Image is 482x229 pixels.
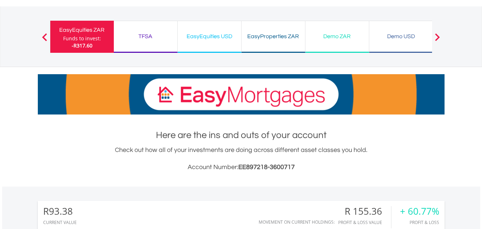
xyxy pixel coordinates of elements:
[338,220,391,225] div: Profit & Loss Value
[400,220,439,225] div: Profit & Loss
[38,74,445,114] img: EasyMortage Promotion Banner
[63,35,101,42] div: Funds to invest:
[182,31,237,41] div: EasyEquities USD
[38,145,445,172] div: Check out how all of your investments are doing across different asset classes you hold.
[118,31,173,41] div: TFSA
[72,42,92,49] span: -R317.60
[259,220,335,224] div: Movement on Current Holdings:
[400,206,439,217] div: + 60.77%
[38,129,445,142] h1: Here are the ins and outs of your account
[310,31,365,41] div: Demo ZAR
[38,162,445,172] h3: Account Number:
[37,37,52,44] button: Previous
[55,25,110,35] div: EasyEquities ZAR
[43,206,77,217] div: R93.38
[246,31,301,41] div: EasyProperties ZAR
[374,31,428,41] div: Demo USD
[238,164,295,171] span: EE897218-3600717
[430,37,445,44] button: Next
[43,220,77,225] div: CURRENT VALUE
[338,206,391,217] div: R 155.36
